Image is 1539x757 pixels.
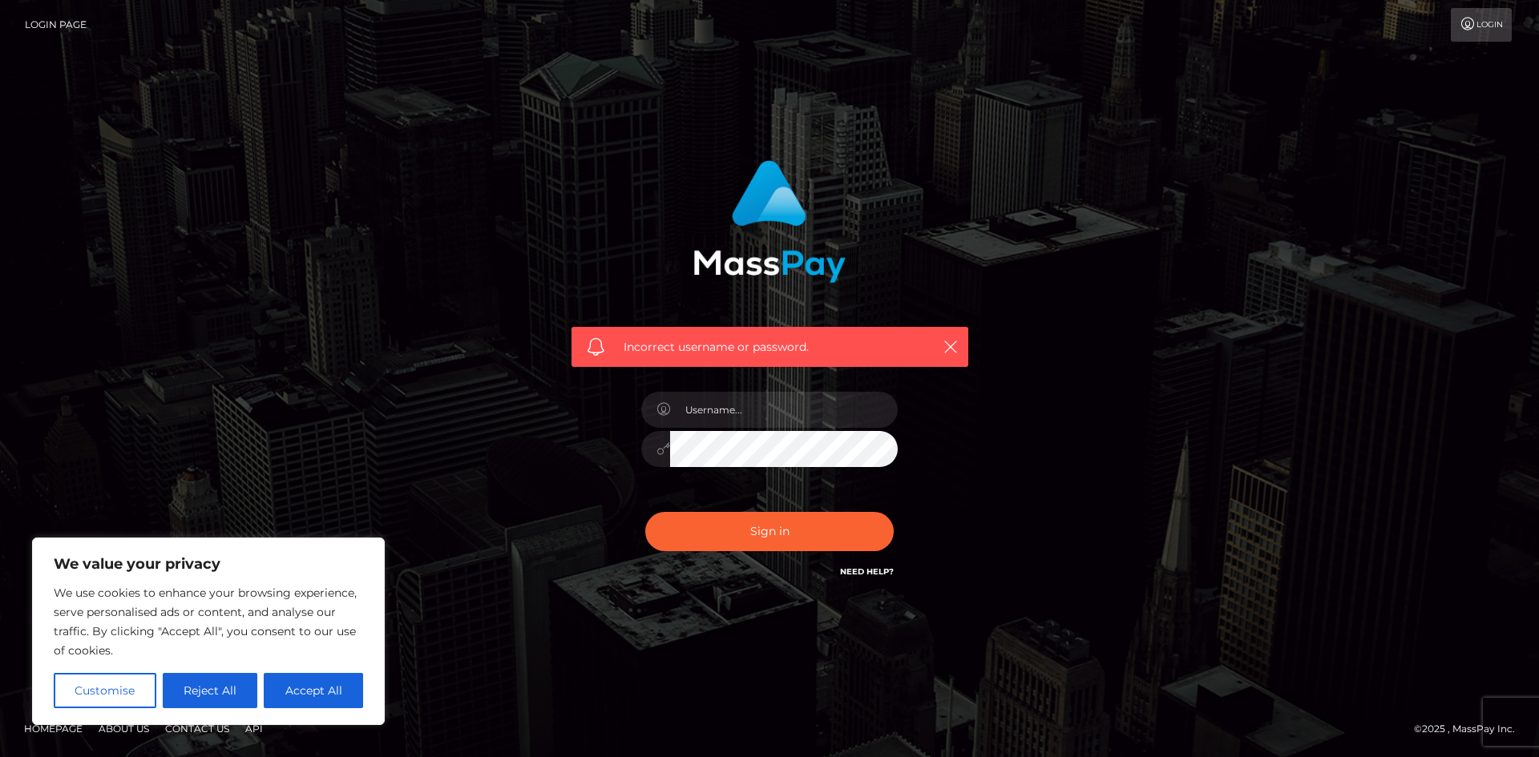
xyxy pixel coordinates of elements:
[92,716,156,741] a: About Us
[840,566,894,577] a: Need Help?
[54,583,363,660] p: We use cookies to enhance your browsing experience, serve personalised ads or content, and analys...
[54,673,156,708] button: Customise
[163,673,258,708] button: Reject All
[693,160,846,283] img: MassPay Login
[18,716,89,741] a: Homepage
[1451,8,1512,42] a: Login
[239,716,269,741] a: API
[645,512,894,551] button: Sign in
[670,392,898,428] input: Username...
[1414,720,1527,738] div: © 2025 , MassPay Inc.
[32,538,385,725] div: We value your privacy
[264,673,363,708] button: Accept All
[159,716,236,741] a: Contact Us
[25,8,87,42] a: Login Page
[54,554,363,574] p: We value your privacy
[624,339,916,356] span: Incorrect username or password.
